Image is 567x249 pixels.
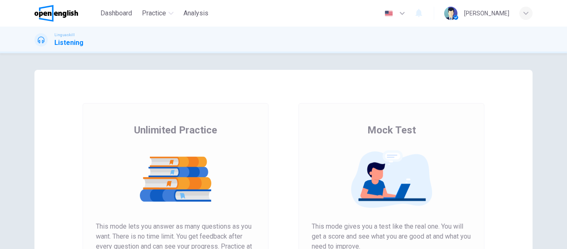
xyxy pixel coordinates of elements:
[180,6,212,21] button: Analysis
[384,10,394,17] img: en
[54,32,75,38] span: Linguaskill
[97,6,135,21] button: Dashboard
[134,123,217,137] span: Unlimited Practice
[100,8,132,18] span: Dashboard
[183,8,208,18] span: Analysis
[444,7,457,20] img: Profile picture
[34,5,78,22] img: OpenEnglish logo
[34,5,97,22] a: OpenEnglish logo
[142,8,166,18] span: Practice
[54,38,83,48] h1: Listening
[139,6,177,21] button: Practice
[367,123,416,137] span: Mock Test
[464,8,509,18] div: [PERSON_NAME]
